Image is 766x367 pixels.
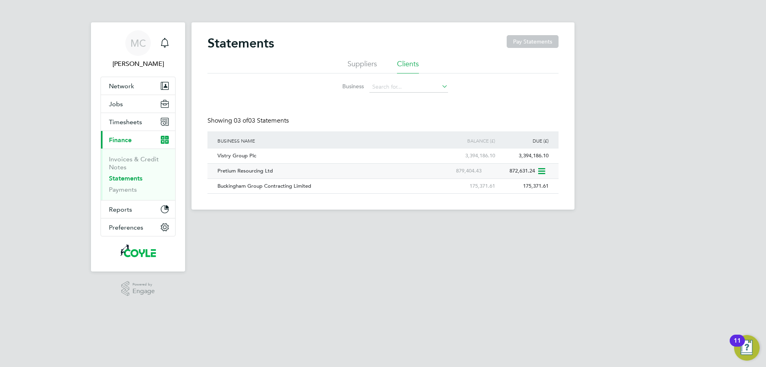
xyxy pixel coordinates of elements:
div: 879,404.43 [430,164,484,179]
span: 03 of [234,117,248,125]
div: Finance [101,149,175,200]
span: MC [130,38,146,48]
div: 872,631.24 [484,164,537,179]
div: Pretium Resourcing Ltd [215,164,430,179]
span: Preferences [109,224,143,231]
button: Pay Statements [507,35,559,48]
div: 175,371.61 [497,179,551,194]
li: Clients [397,59,419,73]
span: Powered by [132,281,155,288]
div: Balance (£) [443,131,497,150]
a: Statements [109,175,142,182]
div: Vistry Group Plc [215,149,443,163]
button: Network [101,77,175,95]
span: Finance [109,136,132,144]
span: Jobs [109,100,123,108]
a: Buckingham Group Contracting Limited175,371.61175,371.61 [215,179,551,185]
h2: Statements [207,35,274,51]
li: Suppliers [347,59,377,73]
button: Finance [101,131,175,149]
button: Open Resource Center, 11 new notifications [734,335,760,361]
button: Preferences [101,218,175,236]
a: Payments [109,186,137,193]
span: Timesheets [109,118,142,126]
button: Jobs [101,95,175,113]
div: 3,394,186.10 [497,149,551,163]
input: Search for... [369,81,448,93]
a: Powered byEngage [121,281,155,296]
span: Reports [109,206,132,213]
button: Reports [101,200,175,218]
label: Business [318,83,364,90]
div: Due (£) [497,131,551,150]
div: 11 [734,341,741,351]
img: coyles-logo-retina.png [120,244,156,257]
a: Invoices & Credit Notes [109,155,159,171]
a: Go to home page [101,244,176,257]
div: Showing [207,117,290,125]
a: Pretium Resourcing Ltd879,404.43872,631.24 [215,163,551,170]
div: 3,394,186.10 [443,149,497,163]
button: Timesheets [101,113,175,131]
a: MC[PERSON_NAME] [101,30,176,69]
span: Marie Cornick [101,59,176,69]
span: Network [109,82,134,90]
div: 175,371.61 [443,179,497,194]
div: Buckingham Group Contracting Limited [215,179,443,194]
a: Vistry Group Plc3,394,186.103,394,186.10 [215,148,551,155]
div: Business Name [215,131,443,150]
span: 03 Statements [234,117,289,125]
span: Engage [132,288,155,295]
nav: Main navigation [91,22,185,272]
